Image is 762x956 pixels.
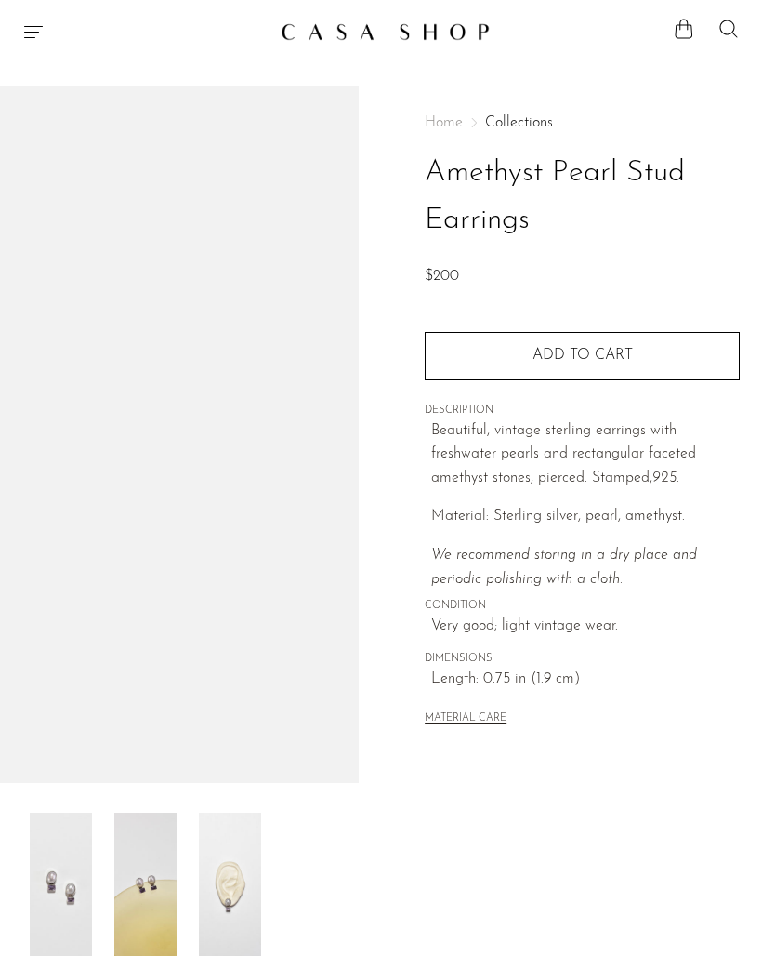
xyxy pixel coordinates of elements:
h1: Amethyst Pearl Stud Earrings [425,150,740,245]
span: DESCRIPTION [425,403,740,419]
a: Collections [485,115,553,130]
p: Material: Sterling silver, pearl, amethyst. [431,505,740,529]
em: 925. [652,471,679,485]
span: Very good; light vintage wear. [431,615,740,639]
span: Add to cart [532,348,633,363]
span: $200 [425,269,459,284]
i: We recommend storing in a dry place and periodic polishing with a cloth. [431,548,697,587]
p: Beautiful, vintage sterling earrings with freshwater pearls and rectangular faceted amethyst ston... [431,419,740,491]
button: Menu [22,20,45,43]
span: Home [425,115,463,130]
span: DIMENSIONS [425,651,740,668]
button: MATERIAL CARE [425,712,506,726]
button: Add to cart [425,332,740,380]
span: Length: 0.75 in (1.9 cm) [431,668,740,692]
nav: Breadcrumbs [425,115,740,130]
span: CONDITION [425,598,740,615]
